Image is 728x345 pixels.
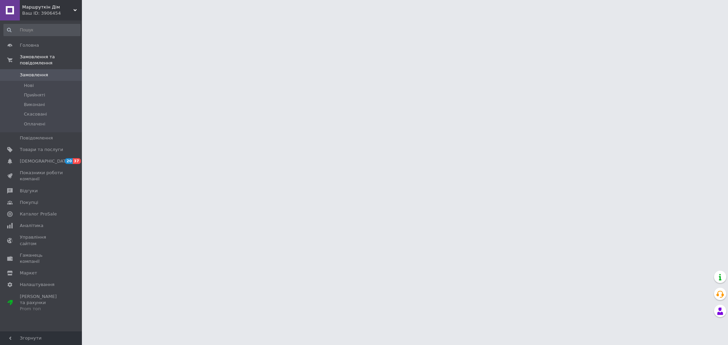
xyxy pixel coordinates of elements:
span: Управління сайтом [20,234,63,246]
span: Маркет [20,270,37,276]
span: Оплачені [24,121,45,127]
div: Prom топ [20,306,63,312]
span: 20 [65,158,73,164]
span: Товари та послуги [20,147,63,153]
span: Повідомлення [20,135,53,141]
span: Показники роботи компанії [20,170,63,182]
span: Каталог ProSale [20,211,57,217]
span: Покупці [20,199,38,206]
span: Прийняті [24,92,45,98]
span: [PERSON_NAME] та рахунки [20,294,63,312]
span: [DEMOGRAPHIC_DATA] [20,158,70,164]
div: Ваш ID: 3906454 [22,10,82,16]
span: Налаштування [20,282,55,288]
span: Відгуки [20,188,38,194]
span: 37 [73,158,81,164]
span: Аналітика [20,223,43,229]
span: Виконані [24,102,45,108]
span: Замовлення та повідомлення [20,54,82,66]
span: Головна [20,42,39,48]
span: Нові [24,82,34,89]
span: Маршруткін Дім [22,4,73,10]
span: Гаманець компанії [20,252,63,265]
span: Замовлення [20,72,48,78]
span: Скасовані [24,111,47,117]
input: Пошук [3,24,81,36]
